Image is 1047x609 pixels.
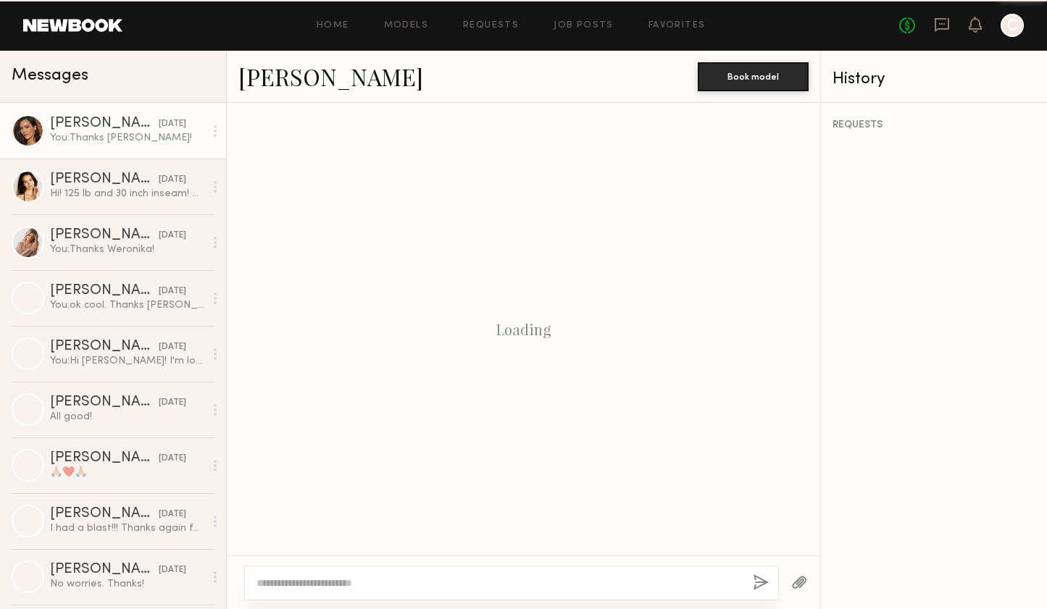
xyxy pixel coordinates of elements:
div: [PERSON_NAME] [50,172,159,187]
button: Book model [698,62,809,91]
div: [PERSON_NAME] [50,563,159,577]
div: You: ok cool. Thanks [PERSON_NAME]! see you next week! I'll reach out if I have more info to shar... [50,298,204,312]
div: [DATE] [159,508,186,521]
div: [DATE] [159,285,186,298]
a: Job Posts [554,21,614,30]
div: [PERSON_NAME] [50,340,159,354]
a: Requests [463,21,519,30]
div: [DATE] [159,117,186,131]
div: [PERSON_NAME] [50,395,159,410]
a: Favorites [648,21,706,30]
div: [DATE] [159,340,186,354]
a: C [1001,14,1024,37]
div: REQUESTS [833,120,1035,130]
div: [DATE] [159,173,186,187]
div: [PERSON_NAME] [50,451,159,466]
div: You: Hi [PERSON_NAME]! I'm looking for an ecom [DEMOGRAPHIC_DATA] model. Do you have any examples... [50,354,204,368]
div: You: Thanks Weronika! [50,243,204,256]
div: 🙏🏼❤️🙏🏼 [50,466,204,479]
div: History [833,71,1035,88]
div: [PERSON_NAME] [50,507,159,521]
div: [DATE] [159,563,186,577]
a: Models [384,21,428,30]
div: [DATE] [159,452,186,466]
div: Loading [496,321,551,338]
div: No worries. Thanks! [50,577,204,591]
div: [PERSON_NAME] [50,228,159,243]
div: All good! [50,410,204,424]
div: [PERSON_NAME] [50,117,159,131]
div: [DATE] [159,229,186,243]
div: Hi! 125 lb and 30 inch inseam! Thanks hope you’re well too🙂 [50,187,204,201]
a: [PERSON_NAME] [238,61,423,92]
div: [PERSON_NAME] [50,284,159,298]
div: You: Thanks [PERSON_NAME]! [50,131,204,145]
a: Home [317,21,349,30]
div: I had a blast!!! Thanks again for everything 🥰 [50,521,204,535]
span: Messages [12,67,88,84]
a: Book model [698,70,809,82]
div: [DATE] [159,396,186,410]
